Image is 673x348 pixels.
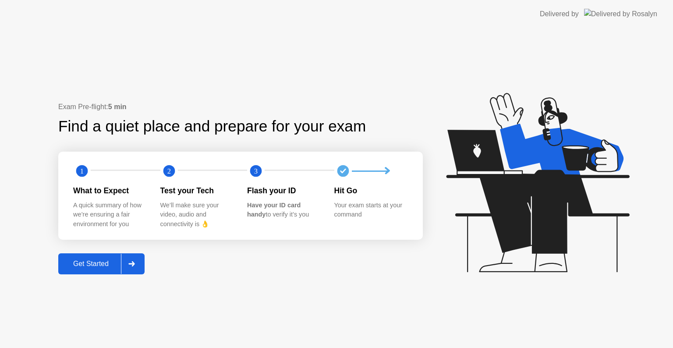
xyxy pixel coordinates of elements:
div: What to Expect [73,185,146,196]
div: Hit Go [334,185,407,196]
text: 2 [167,167,170,175]
div: Exam Pre-flight: [58,102,423,112]
img: Delivered by Rosalyn [584,9,657,19]
div: We’ll make sure your video, audio and connectivity is 👌 [160,201,234,229]
div: Your exam starts at your command [334,201,407,220]
div: Find a quiet place and prepare for your exam [58,115,367,138]
div: Get Started [61,260,121,268]
div: Delivered by [540,9,579,19]
div: Test your Tech [160,185,234,196]
div: A quick summary of how we’re ensuring a fair environment for you [73,201,146,229]
div: to verify it’s you [247,201,320,220]
b: 5 min [108,103,127,110]
div: Flash your ID [247,185,320,196]
button: Get Started [58,253,145,274]
b: Have your ID card handy [247,202,301,218]
text: 1 [80,167,84,175]
text: 3 [254,167,258,175]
